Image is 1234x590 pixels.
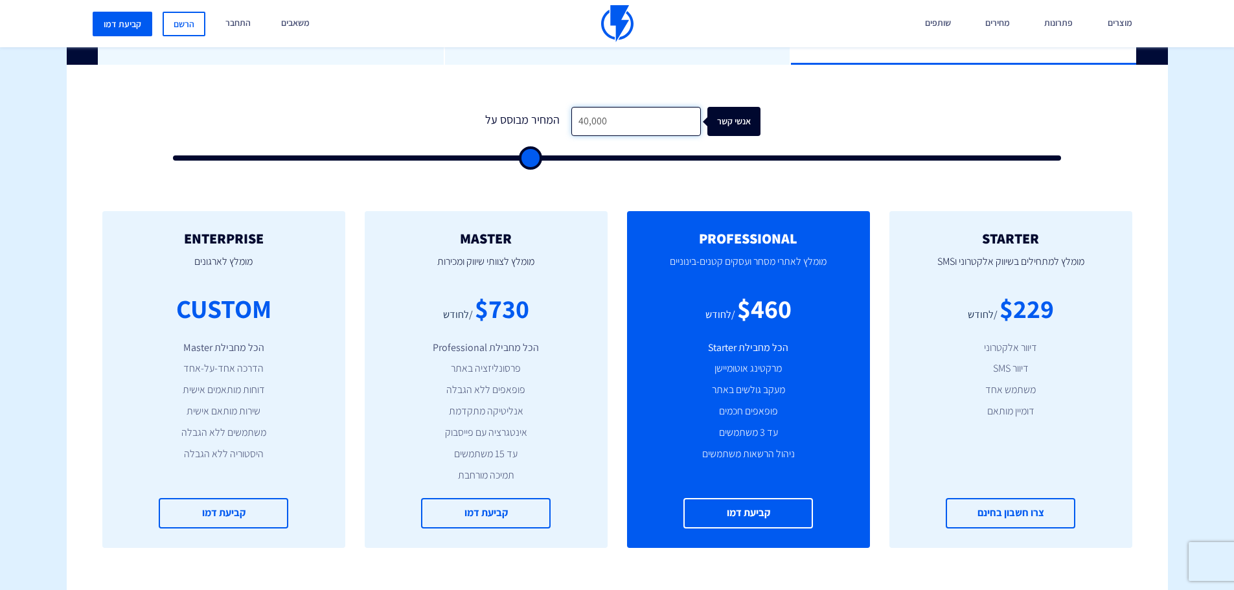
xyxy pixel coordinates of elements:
[646,361,851,376] li: מרקטינג אוטומיישן
[646,341,851,356] li: הכל מחבילת Starter
[384,246,588,290] p: מומלץ לצוותי שיווק ומכירות
[421,498,551,528] a: קביעת דמו
[646,383,851,398] li: מעקב גולשים באתר
[122,341,326,356] li: הכל מחבילת Master
[909,404,1113,419] li: דומיין מותאם
[384,383,588,398] li: פופאפים ללא הגבלה
[705,308,735,323] div: /לחודש
[909,383,1113,398] li: משתמש אחד
[384,425,588,440] li: אינטגרציה עם פייסבוק
[384,341,588,356] li: הכל מחבילת Professional
[93,12,152,36] a: קביעת דמו
[159,498,288,528] a: קביעת דמו
[176,290,271,327] div: CUSTOM
[122,447,326,462] li: היסטוריה ללא הגבלה
[714,107,767,136] div: אנשי קשר
[646,246,851,290] p: מומלץ לאתרי מסחר ועסקים קטנים-בינוניים
[646,425,851,440] li: עד 3 משתמשים
[646,231,851,246] h2: PROFESSIONAL
[122,404,326,419] li: שירות מותאם אישית
[122,246,326,290] p: מומלץ לארגונים
[384,231,588,246] h2: MASTER
[646,404,851,419] li: פופאפים חכמים
[384,447,588,462] li: עד 15 משתמשים
[384,404,588,419] li: אנליטיקה מתקדמת
[475,290,529,327] div: $730
[909,231,1113,246] h2: STARTER
[122,383,326,398] li: דוחות מותאמים אישית
[122,361,326,376] li: הדרכה אחד-על-אחד
[384,361,588,376] li: פרסונליזציה באתר
[737,290,792,327] div: $460
[122,425,326,440] li: משתמשים ללא הגבלה
[443,308,473,323] div: /לחודש
[474,107,571,136] div: המחיר מבוסס על
[384,468,588,483] li: תמיכה מורחבת
[909,361,1113,376] li: דיוור SMS
[909,246,1113,290] p: מומלץ למתחילים בשיווק אלקטרוני וSMS
[968,308,998,323] div: /לחודש
[946,498,1075,528] a: צרו חשבון בחינם
[163,12,205,36] a: הרשם
[1000,290,1054,327] div: $229
[646,447,851,462] li: ניהול הרשאות משתמשים
[683,498,813,528] a: קביעת דמו
[122,231,326,246] h2: ENTERPRISE
[909,341,1113,356] li: דיוור אלקטרוני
